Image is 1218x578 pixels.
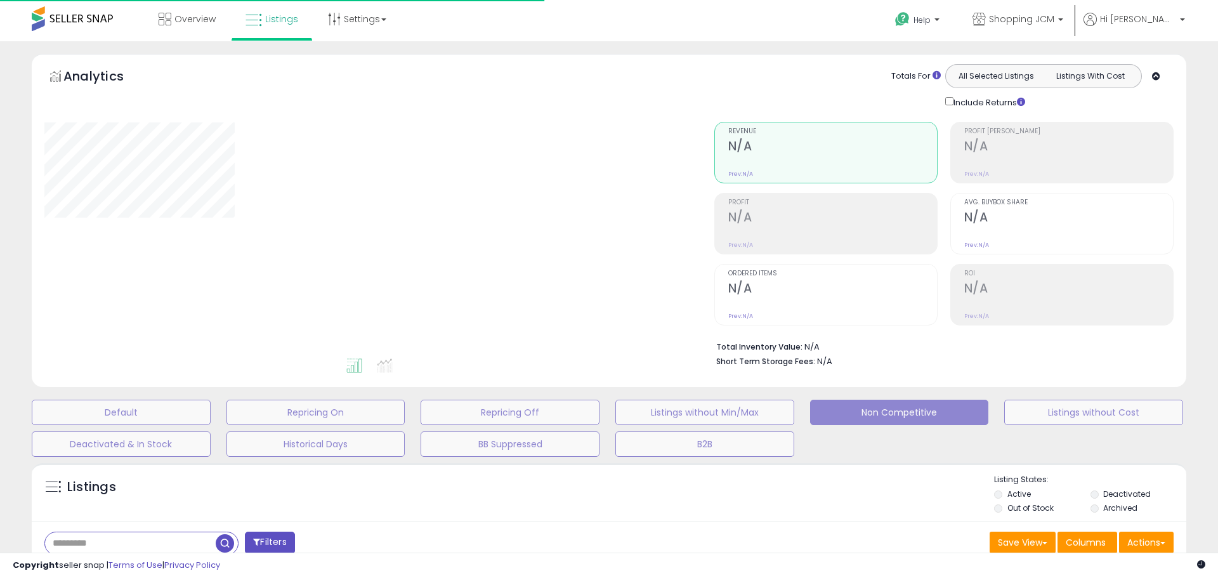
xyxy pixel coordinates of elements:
[964,241,989,249] small: Prev: N/A
[728,270,937,277] span: Ordered Items
[728,139,937,156] h2: N/A
[1100,13,1176,25] span: Hi [PERSON_NAME]
[964,170,989,178] small: Prev: N/A
[885,2,952,41] a: Help
[1004,400,1183,425] button: Listings without Cost
[63,67,148,88] h5: Analytics
[13,560,220,572] div: seller snap | |
[226,400,405,425] button: Repricing On
[32,400,211,425] button: Default
[728,241,753,249] small: Prev: N/A
[13,559,59,571] strong: Copyright
[615,431,794,457] button: B2B
[894,11,910,27] i: Get Help
[964,281,1173,298] h2: N/A
[964,199,1173,206] span: Avg. Buybox Share
[421,400,599,425] button: Repricing Off
[615,400,794,425] button: Listings without Min/Max
[421,431,599,457] button: BB Suppressed
[728,312,753,320] small: Prev: N/A
[1084,13,1185,41] a: Hi [PERSON_NAME]
[1043,68,1137,84] button: Listings With Cost
[265,13,298,25] span: Listings
[716,356,815,367] b: Short Term Storage Fees:
[964,312,989,320] small: Prev: N/A
[989,13,1054,25] span: Shopping JCM
[964,139,1173,156] h2: N/A
[949,68,1044,84] button: All Selected Listings
[891,70,941,82] div: Totals For
[913,15,931,25] span: Help
[817,355,832,367] span: N/A
[728,128,937,135] span: Revenue
[964,128,1173,135] span: Profit [PERSON_NAME]
[716,341,802,352] b: Total Inventory Value:
[32,431,211,457] button: Deactivated & In Stock
[728,281,937,298] h2: N/A
[728,199,937,206] span: Profit
[936,95,1040,109] div: Include Returns
[810,400,989,425] button: Non Competitive
[728,210,937,227] h2: N/A
[174,13,216,25] span: Overview
[716,338,1164,353] li: N/A
[728,170,753,178] small: Prev: N/A
[964,270,1173,277] span: ROI
[226,431,405,457] button: Historical Days
[964,210,1173,227] h2: N/A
